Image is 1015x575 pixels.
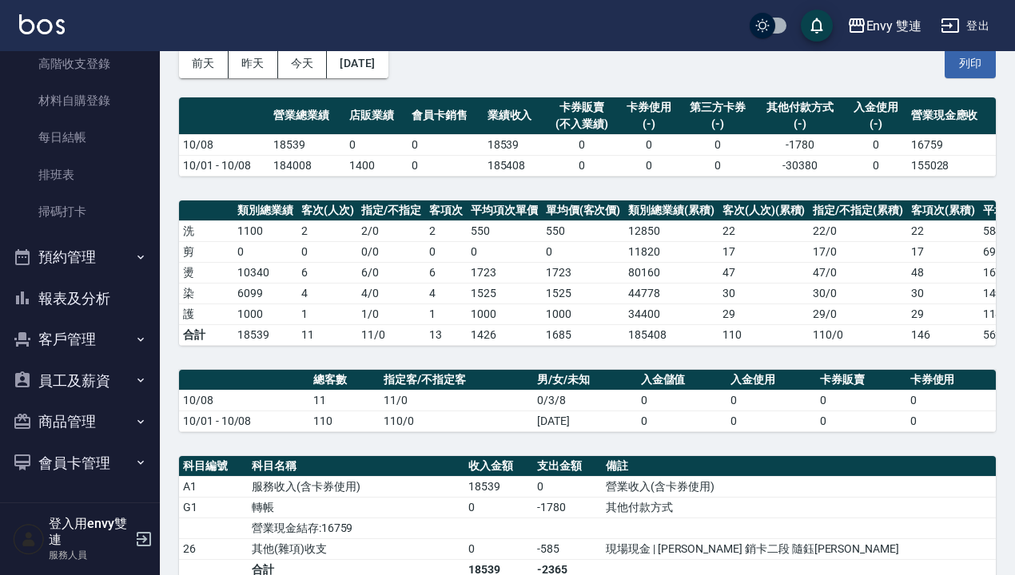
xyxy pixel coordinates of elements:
[907,303,979,324] td: 29
[6,82,153,119] a: 材料自購登錄
[816,390,906,410] td: 0
[624,303,718,324] td: 34400
[179,476,248,497] td: A1
[533,476,602,497] td: 0
[624,200,718,221] th: 類別總業績(累積)
[297,283,358,303] td: 4
[179,97,996,176] table: a dense table
[464,476,533,497] td: 18539
[467,241,542,262] td: 0
[425,241,467,262] td: 0
[718,200,810,221] th: 客次(人次)(累積)
[907,134,996,155] td: 16759
[179,324,233,345] td: 合計
[380,410,533,431] td: 110/0
[179,370,996,432] table: a dense table
[542,241,625,262] td: 0
[278,49,328,78] button: 今天
[801,10,833,42] button: save
[809,200,907,221] th: 指定/不指定(累積)
[622,116,676,133] div: (-)
[179,456,248,477] th: 科目編號
[718,303,810,324] td: 29
[425,303,467,324] td: 1
[816,410,906,431] td: 0
[179,390,309,410] td: 10/08
[718,220,810,241] td: 22
[845,155,907,176] td: 0
[809,241,907,262] td: 17 / 0
[542,262,625,283] td: 1723
[6,193,153,230] a: 掃碼打卡
[484,134,546,155] td: 18539
[866,16,922,36] div: Envy 雙連
[533,390,636,410] td: 0/3/8
[726,410,816,431] td: 0
[464,456,533,477] th: 收入金額
[841,10,929,42] button: Envy 雙連
[533,456,602,477] th: 支出金額
[718,324,810,345] td: 110
[233,283,297,303] td: 6099
[248,456,464,477] th: 科目名稱
[906,390,996,410] td: 0
[618,134,680,155] td: 0
[425,200,467,221] th: 客項次
[357,324,425,345] td: 11/0
[345,155,408,176] td: 1400
[533,497,602,517] td: -1780
[357,303,425,324] td: 1 / 0
[179,241,233,262] td: 剪
[624,220,718,241] td: 12850
[907,324,979,345] td: 146
[269,134,345,155] td: 18539
[179,538,248,559] td: 26
[233,324,297,345] td: 18539
[849,99,903,116] div: 入金使用
[624,324,718,345] td: 185408
[907,241,979,262] td: 17
[906,370,996,391] th: 卡券使用
[6,236,153,278] button: 預約管理
[602,497,996,517] td: 其他付款方式
[269,155,345,176] td: 184008
[380,390,533,410] td: 11/0
[618,155,680,176] td: 0
[809,220,907,241] td: 22 / 0
[179,262,233,283] td: 燙
[907,200,979,221] th: 客項次(累積)
[425,220,467,241] td: 2
[533,538,602,559] td: -585
[542,200,625,221] th: 單均價(客次價)
[637,390,726,410] td: 0
[6,278,153,319] button: 報表及分析
[484,155,546,176] td: 185408
[179,283,233,303] td: 染
[718,241,810,262] td: 17
[233,262,297,283] td: 10340
[755,134,844,155] td: -1780
[809,324,907,345] td: 110/0
[726,390,816,410] td: 0
[233,200,297,221] th: 類別總業績
[680,155,756,176] td: 0
[179,220,233,241] td: 洗
[907,155,996,176] td: 155028
[533,410,636,431] td: [DATE]
[357,200,425,221] th: 指定/不指定
[357,241,425,262] td: 0 / 0
[907,97,996,135] th: 營業現金應收
[759,99,840,116] div: 其他付款方式
[248,517,464,538] td: 營業現金結存:16759
[907,283,979,303] td: 30
[809,283,907,303] td: 30 / 0
[6,119,153,156] a: 每日結帳
[637,410,726,431] td: 0
[718,283,810,303] td: 30
[248,538,464,559] td: 其他(雜項)收支
[809,303,907,324] td: 29 / 0
[248,497,464,517] td: 轉帳
[464,497,533,517] td: 0
[484,97,546,135] th: 業績收入
[408,134,484,155] td: 0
